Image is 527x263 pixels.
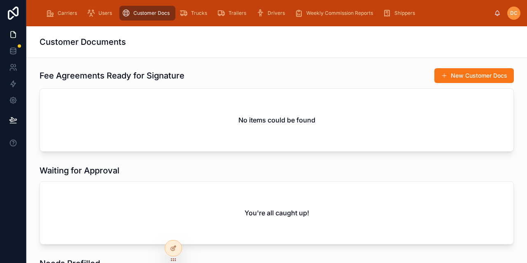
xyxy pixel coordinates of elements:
[191,10,207,16] span: Trucks
[254,6,291,21] a: Drivers
[119,6,175,21] a: Customer Docs
[58,10,77,16] span: Carriers
[98,10,112,16] span: Users
[215,6,252,21] a: Trailers
[238,115,315,125] h2: No items could be found
[133,10,170,16] span: Customer Docs
[40,70,184,81] h1: Fee Agreements Ready for Signature
[380,6,421,21] a: Shippers
[40,36,126,48] h1: Customer Documents
[245,208,309,218] h2: You're all caught up!
[434,68,514,83] button: New Customer Docs
[177,6,213,21] a: Trucks
[229,10,246,16] span: Trailers
[84,6,118,21] a: Users
[40,165,119,176] h1: Waiting for Approval
[40,4,494,22] div: scrollable content
[306,10,373,16] span: Weekly Commission Reports
[394,10,415,16] span: Shippers
[268,10,285,16] span: Drivers
[44,6,83,21] a: Carriers
[292,6,379,21] a: Weekly Commission Reports
[510,10,518,16] span: DC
